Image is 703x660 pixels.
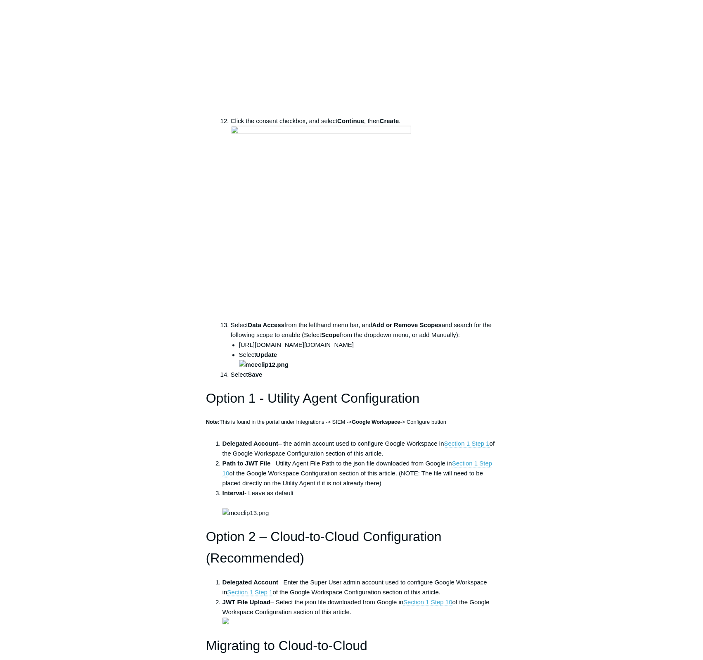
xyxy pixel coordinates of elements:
strong: Continue [337,117,364,124]
li: Select [231,370,497,380]
a: Section 1 Step 1 [444,440,490,448]
strong: Delegated Account [222,579,278,586]
strong: Add or Remove Scopes [372,322,442,329]
strong: Save [248,371,262,378]
li: – Utility Agent File Path to the json file downloaded from Google in of the Google Workspace Conf... [222,459,497,489]
li: - Leave as default [222,489,497,518]
strong: Interval [222,490,244,497]
strong: Path to JWT File [222,460,271,467]
li: Click the consent checkbox, and select , then . [231,116,497,321]
li: Select from the lefthand menu bar, and and search for the following scope to enable (Select from ... [231,321,497,370]
li: – the admin account used to configure Google Workspace in of the Google Workspace Configuration s... [222,439,497,459]
strong: Delegated Account [222,440,278,447]
strong: Note: [206,419,220,425]
strong: Data Access [248,322,284,329]
span: This is found in the portal under Integrations -> SIEM -> -> Configure button [206,419,447,425]
a: Section 1 Step 10 [403,599,452,606]
h1: Migrating to Cloud-to-Cloud [206,636,497,657]
li: Select [239,350,497,370]
strong: Create [380,117,399,124]
h1: Option 2 – Cloud-to-Cloud Configuration (Recommended) [206,527,497,569]
img: mceclip13.png [222,508,269,518]
li: – Select the json file downloaded from Google in of the Google Workspace Configuration section of... [222,598,497,627]
img: 40195929584659 [231,126,411,321]
h1: Option 1 - Utility Agent Configuration [206,388,497,430]
li: [URL][DOMAIN_NAME][DOMAIN_NAME] [239,340,497,350]
strong: JWT File Upload [222,599,271,606]
strong: Scope [321,332,340,339]
img: 32158105163539 [222,618,229,624]
img: mceclip12.png [239,360,289,370]
strong: Update [239,351,289,368]
a: Section 1 Step 1 [227,589,272,596]
li: – Enter the Super User admin account used to configure Google Workspace in of the Google Workspac... [222,578,497,598]
strong: Google Workspace [352,419,400,425]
